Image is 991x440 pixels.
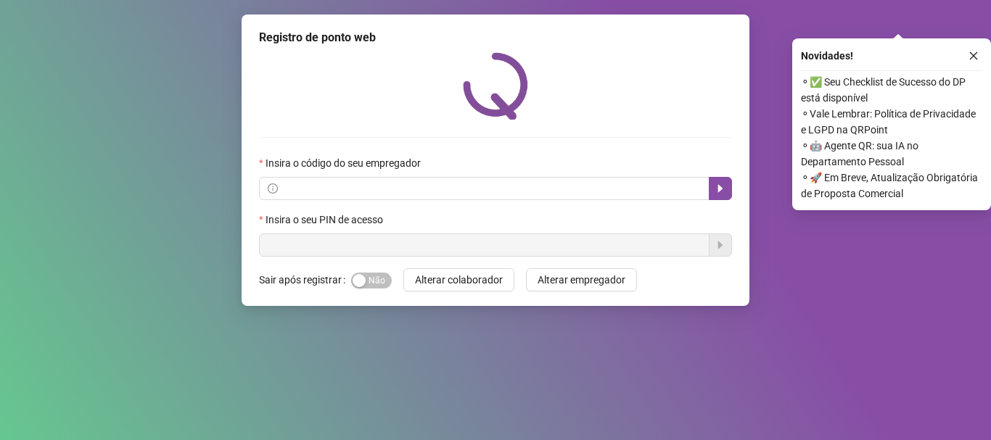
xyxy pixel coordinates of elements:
[268,183,278,194] span: info-circle
[259,29,732,46] div: Registro de ponto web
[259,212,392,228] label: Insira o seu PIN de acesso
[526,268,637,291] button: Alterar empregador
[259,268,351,291] label: Sair após registrar
[715,183,726,194] span: caret-right
[801,48,853,64] span: Novidades !
[801,138,982,170] span: ⚬ 🤖 Agente QR: sua IA no Departamento Pessoal
[415,272,503,288] span: Alterar colaborador
[259,155,430,171] label: Insira o código do seu empregador
[463,52,528,120] img: QRPoint
[801,106,982,138] span: ⚬ Vale Lembrar: Política de Privacidade e LGPD na QRPoint
[801,170,982,202] span: ⚬ 🚀 Em Breve, Atualização Obrigatória de Proposta Comercial
[538,272,625,288] span: Alterar empregador
[403,268,514,291] button: Alterar colaborador
[801,74,982,106] span: ⚬ ✅ Seu Checklist de Sucesso do DP está disponível
[969,51,979,61] span: close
